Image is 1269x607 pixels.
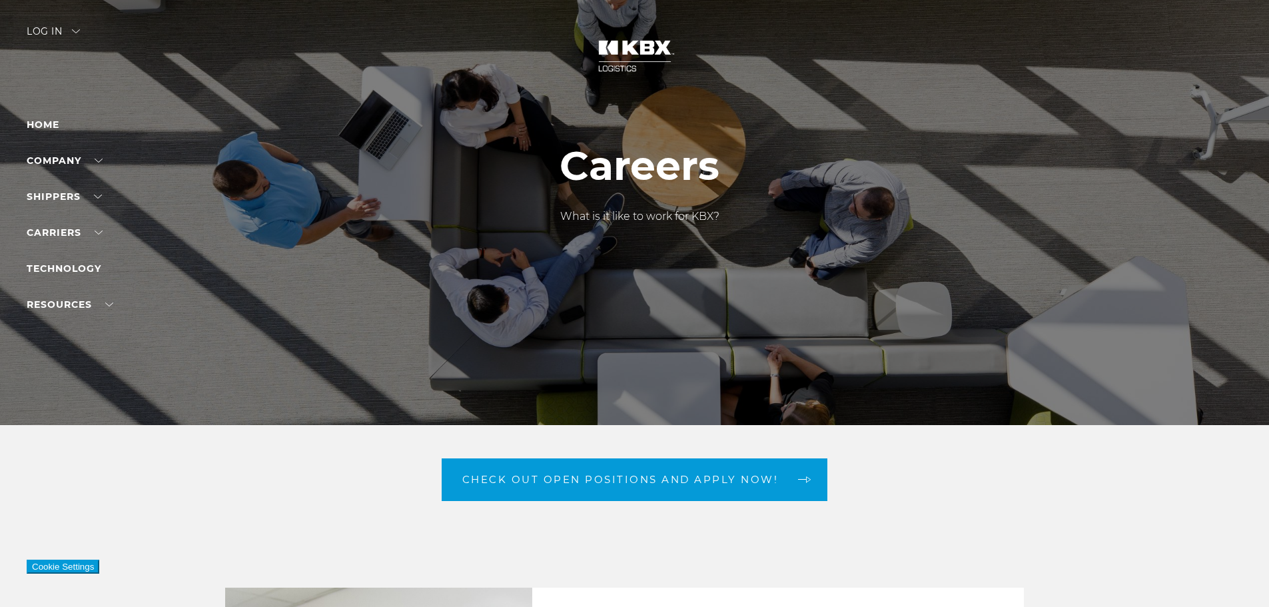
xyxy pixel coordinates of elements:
[72,29,80,33] img: arrow
[560,209,719,225] p: What is it like to work for KBX?
[27,263,101,275] a: Technology
[27,119,59,131] a: Home
[462,474,779,484] span: Check out open positions and apply now!
[27,227,103,239] a: Carriers
[442,458,828,501] a: Check out open positions and apply now! arrow arrow
[27,560,99,574] button: Cookie Settings
[585,27,685,85] img: kbx logo
[27,299,113,310] a: RESOURCES
[27,27,80,46] div: Log in
[27,155,103,167] a: Company
[560,143,719,189] h1: Careers
[27,191,102,203] a: SHIPPERS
